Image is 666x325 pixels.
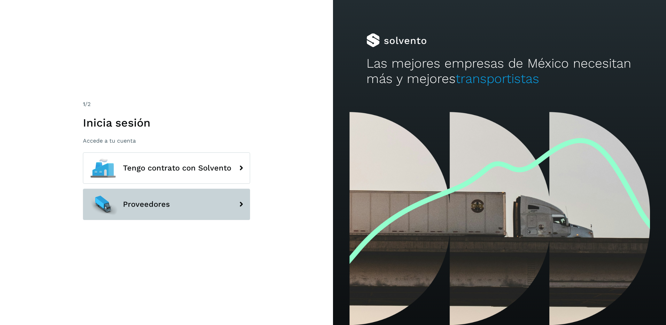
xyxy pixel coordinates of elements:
h2: Las mejores empresas de México necesitan más y mejores [366,56,633,87]
button: Tengo contrato con Solvento [83,152,250,184]
span: Tengo contrato con Solvento [123,164,231,172]
h1: Inicia sesión [83,116,250,129]
p: Accede a tu cuenta [83,137,250,144]
div: /2 [83,100,250,108]
span: Proveedores [123,200,170,209]
span: transportistas [456,71,539,86]
button: Proveedores [83,189,250,220]
span: 1 [83,101,85,107]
